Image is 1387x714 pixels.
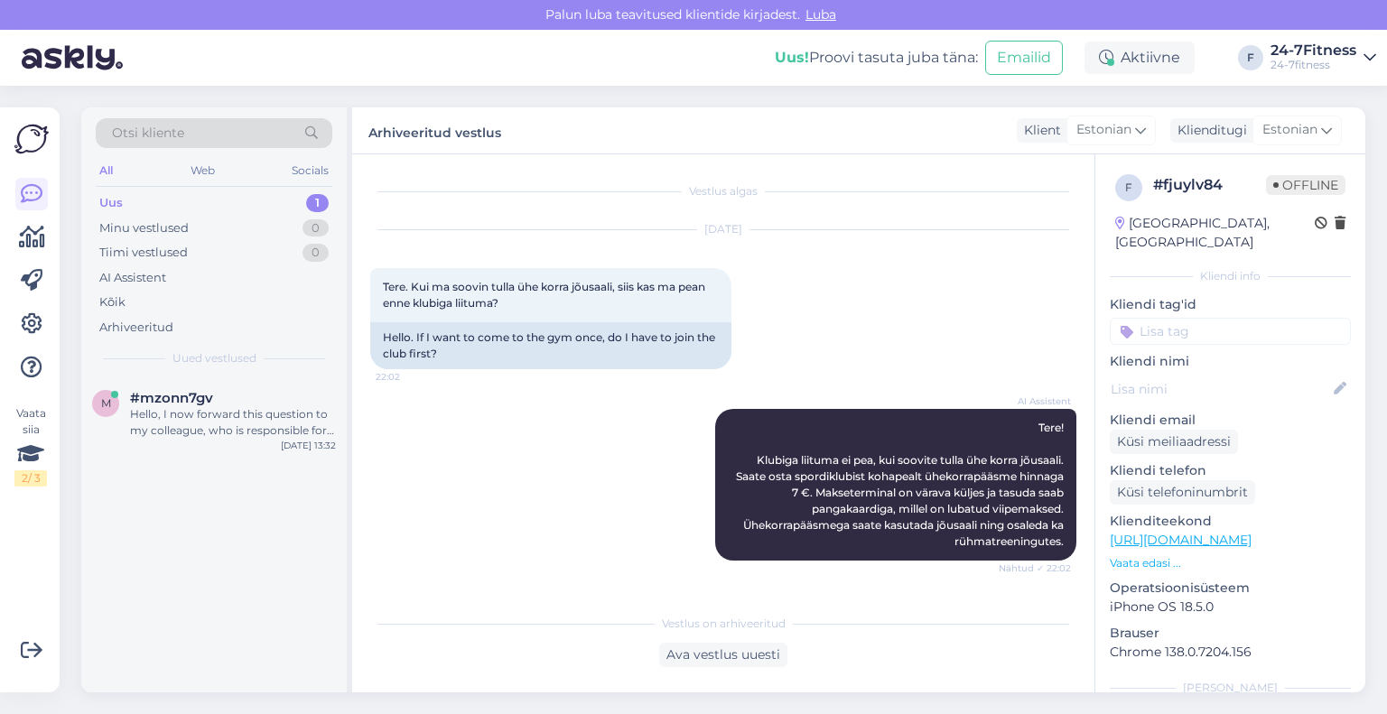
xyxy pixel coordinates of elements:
[99,269,166,287] div: AI Assistent
[659,643,787,667] div: Ava vestlus uuesti
[1266,175,1345,195] span: Offline
[1003,394,1071,408] span: AI Assistent
[775,49,809,66] b: Uus!
[1110,480,1255,505] div: Küsi telefoninumbrit
[370,183,1076,199] div: Vestlus algas
[1110,461,1351,480] p: Kliendi telefon
[14,470,47,487] div: 2 / 3
[1076,120,1131,140] span: Estonian
[1110,268,1351,284] div: Kliendi info
[1110,411,1351,430] p: Kliendi email
[187,159,219,182] div: Web
[1153,174,1266,196] div: # fjuylv84
[368,118,501,143] label: Arhiveeritud vestlus
[1110,295,1351,314] p: Kliendi tag'id
[306,194,329,212] div: 1
[303,219,329,237] div: 0
[1110,430,1238,454] div: Küsi meiliaadressi
[1111,379,1330,399] input: Lisa nimi
[99,244,188,262] div: Tiimi vestlused
[1110,598,1351,617] p: iPhone OS 18.5.0
[1084,42,1195,74] div: Aktiivne
[1271,43,1376,72] a: 24-7Fitness24-7fitness
[1125,181,1132,194] span: f
[1110,512,1351,531] p: Klienditeekond
[370,221,1076,237] div: [DATE]
[1110,318,1351,345] input: Lisa tag
[1110,532,1252,548] a: [URL][DOMAIN_NAME]
[1170,121,1247,140] div: Klienditugi
[1110,680,1351,696] div: [PERSON_NAME]
[99,219,189,237] div: Minu vestlused
[14,405,47,487] div: Vaata siia
[775,47,978,69] div: Proovi tasuta juba täna:
[376,370,443,384] span: 22:02
[288,159,332,182] div: Socials
[281,439,336,452] div: [DATE] 13:32
[130,390,213,406] span: #mzonn7gv
[99,194,123,212] div: Uus
[999,561,1071,575] span: Nähtud ✓ 22:02
[99,319,173,337] div: Arhiveeritud
[1271,58,1356,72] div: 24-7fitness
[662,616,786,632] span: Vestlus on arhiveeritud
[1271,43,1356,58] div: 24-7Fitness
[99,293,126,311] div: Kõik
[1110,643,1351,662] p: Chrome 138.0.7204.156
[1110,579,1351,598] p: Operatsioonisüsteem
[96,159,116,182] div: All
[130,406,336,439] div: Hello, I now forward this question to my colleague, who is responsible for this. The reply will b...
[1115,214,1315,252] div: [GEOGRAPHIC_DATA], [GEOGRAPHIC_DATA]
[14,122,49,156] img: Askly Logo
[1238,45,1263,70] div: F
[985,41,1063,75] button: Emailid
[112,124,184,143] span: Otsi kliente
[1110,352,1351,371] p: Kliendi nimi
[800,6,842,23] span: Luba
[1110,555,1351,571] p: Vaata edasi ...
[303,244,329,262] div: 0
[172,350,256,366] span: Uued vestlused
[101,396,111,410] span: m
[1017,121,1061,140] div: Klient
[1262,120,1317,140] span: Estonian
[1110,624,1351,643] p: Brauser
[370,322,731,369] div: Hello. If I want to come to the gym once, do I have to join the club first?
[383,280,708,310] span: Tere. Kui ma soovin tulla ühe korra jõusaali, siis kas ma pean enne klubiga liituma?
